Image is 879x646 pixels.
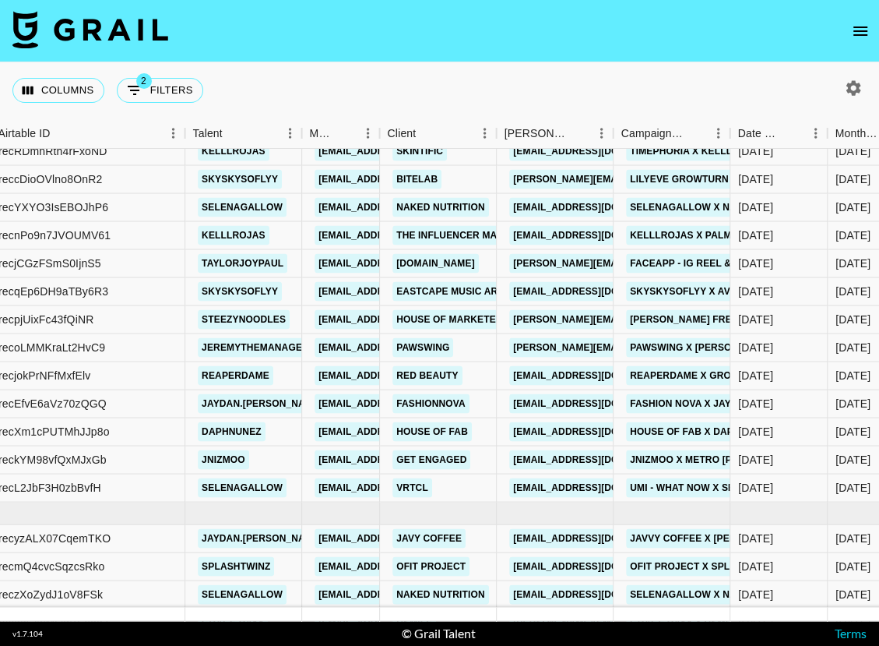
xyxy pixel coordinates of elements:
[198,478,287,497] a: selenagallow
[473,122,497,145] button: Menu
[392,556,469,576] a: Ofit Project
[509,141,684,161] a: [EMAIL_ADDRESS][DOMAIN_NAME]
[509,197,684,217] a: [EMAIL_ADDRESS][DOMAIN_NAME]
[509,450,684,469] a: [EMAIL_ADDRESS][DOMAIN_NAME]
[310,118,335,149] div: Manager
[730,118,828,149] div: Date Created
[416,122,438,144] button: Sort
[392,309,513,329] a: House of Marketers
[198,309,290,329] a: steezynoodles
[315,141,489,161] a: [EMAIL_ADDRESS][DOMAIN_NAME]
[738,480,773,496] div: 9/22/2025
[497,118,614,149] div: Booker
[845,16,876,47] button: open drawer
[738,531,773,546] div: 7/18/2025
[738,199,773,215] div: 6/13/2025
[198,169,282,189] a: skyskysoflyy
[626,141,768,161] a: TIMEPHORIA x Kelllrojas
[509,337,763,357] a: [PERSON_NAME][EMAIL_ADDRESS][DOMAIN_NAME]
[302,118,380,149] div: Manager
[738,171,773,187] div: 8/26/2025
[738,452,773,468] div: 9/9/2025
[12,629,43,639] div: v 1.7.104
[626,281,766,301] a: skyskysoflyy x avgusta
[738,368,773,383] div: 9/26/2025
[117,78,203,103] button: Show filters
[621,118,685,149] div: Campaign (Type)
[198,253,287,273] a: taylorjoypaul
[738,143,773,159] div: 8/29/2025
[198,141,269,161] a: kelllrojas
[392,478,432,497] a: Vrtcl
[835,284,870,299] div: Sep '25
[835,143,870,159] div: Sep '25
[835,452,870,468] div: Sep '25
[315,197,489,217] a: [EMAIL_ADDRESS][DOMAIN_NAME]
[12,11,168,48] img: Grail Talent
[835,340,870,355] div: Sep '25
[835,531,870,546] div: Aug '25
[509,309,763,329] a: [PERSON_NAME][EMAIL_ADDRESS][DOMAIN_NAME]
[392,450,470,469] a: Get Engaged
[685,122,707,144] button: Sort
[835,312,870,327] div: Sep '25
[315,365,489,385] a: [EMAIL_ADDRESS][DOMAIN_NAME]
[402,626,476,641] div: © Grail Talent
[738,118,782,149] div: Date Created
[198,556,274,576] a: splashtwinz
[315,169,489,189] a: [EMAIL_ADDRESS][DOMAIN_NAME]
[392,253,479,273] a: [DOMAIN_NAME]
[626,365,770,385] a: Reaperdame x Groomane
[198,225,269,245] a: kelllrojas
[392,197,489,217] a: Naked Nutrition
[738,284,773,299] div: 9/3/2025
[315,528,489,548] a: [EMAIL_ADDRESS][DOMAIN_NAME]
[626,584,815,604] a: Selenagallow X Naked Nutrition
[198,337,313,357] a: jeremythemanager
[738,424,773,439] div: 9/15/2025
[614,118,730,149] div: Campaign (Type)
[626,394,838,413] a: Fashion Nova x Jaydan.[PERSON_NAME]
[835,626,867,641] a: Terms
[392,422,472,441] a: House of Fab
[315,422,489,441] a: [EMAIL_ADDRESS][DOMAIN_NAME]
[388,118,417,149] div: Client
[392,281,600,301] a: EASTCAPE MUSIC ART PRODUCTION L.L.C
[509,365,684,385] a: [EMAIL_ADDRESS][DOMAIN_NAME]
[198,394,326,413] a: jaydan.[PERSON_NAME]
[835,256,870,271] div: Sep '25
[392,169,441,189] a: bitelab
[509,528,684,548] a: [EMAIL_ADDRESS][DOMAIN_NAME]
[315,450,489,469] a: [EMAIL_ADDRESS][DOMAIN_NAME]
[392,528,466,548] a: Javy Coffee
[193,118,223,149] div: Talent
[568,122,590,144] button: Sort
[392,365,462,385] a: Red Beauty
[509,584,684,604] a: [EMAIL_ADDRESS][DOMAIN_NAME]
[835,559,870,574] div: Aug '25
[223,122,244,144] button: Sort
[738,340,773,355] div: 9/16/2025
[198,584,287,604] a: selenagallow
[626,169,821,189] a: Lilyeve Growturn x Skyskysoflyy
[835,480,870,496] div: Sep '25
[380,118,497,149] div: Client
[626,556,784,576] a: Ofit Project x Splashtwinz
[392,225,591,245] a: The Influencer Marketing Factory
[51,122,72,144] button: Sort
[509,556,684,576] a: [EMAIL_ADDRESS][DOMAIN_NAME]
[357,122,380,145] button: Menu
[279,122,302,145] button: Menu
[315,478,489,497] a: [EMAIL_ADDRESS][DOMAIN_NAME]
[505,118,568,149] div: [PERSON_NAME]
[738,587,773,602] div: 6/13/2025
[626,197,815,217] a: Selenagallow X Naked Nutrition
[835,199,870,215] div: Sep '25
[509,478,684,497] a: [EMAIL_ADDRESS][DOMAIN_NAME]
[835,228,870,243] div: Sep '25
[782,122,804,144] button: Sort
[392,584,489,604] a: Naked Nutrition
[835,368,870,383] div: Sep '25
[626,422,777,441] a: House of Fab x Daphnunez
[626,309,753,329] a: [PERSON_NAME] FREELY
